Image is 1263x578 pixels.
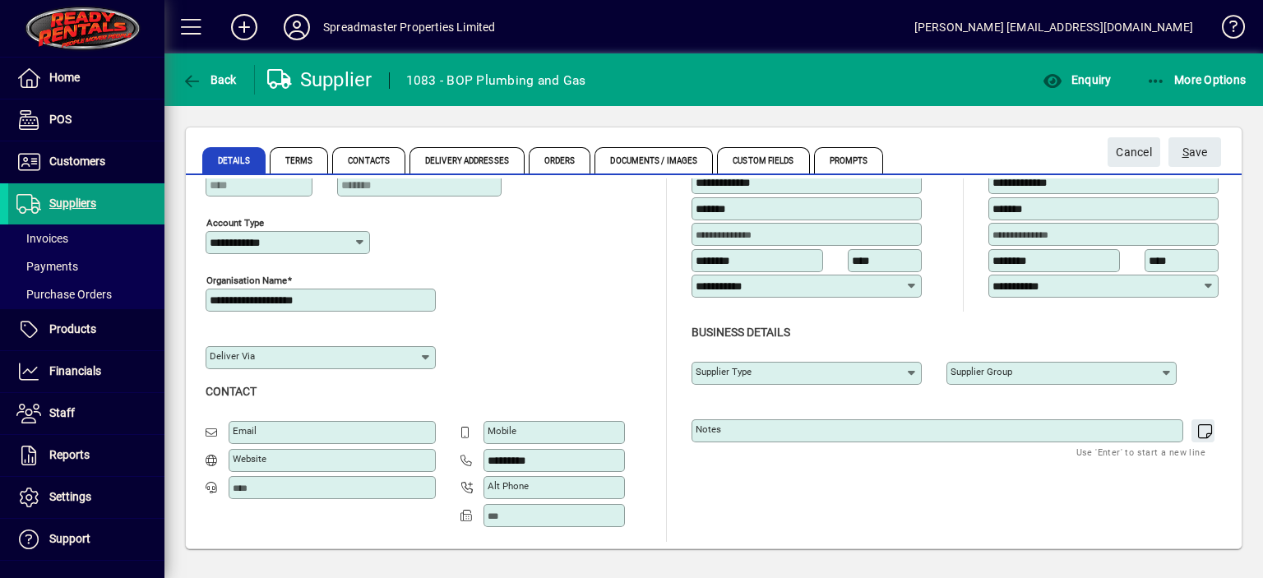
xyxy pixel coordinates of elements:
a: POS [8,99,164,141]
span: POS [49,113,72,126]
span: Prompts [814,147,884,173]
span: Settings [49,490,91,503]
button: Enquiry [1039,65,1115,95]
span: Details [202,147,266,173]
span: Suppliers [49,197,96,210]
span: Invoices [16,232,68,245]
mat-label: Website [233,453,266,465]
span: Terms [270,147,329,173]
a: Home [8,58,164,99]
span: ave [1182,139,1208,166]
span: Back [182,73,237,86]
span: More Options [1146,73,1247,86]
mat-label: Alt Phone [488,480,529,492]
div: Spreadmaster Properties Limited [323,14,495,40]
mat-label: Supplier group [951,366,1012,377]
a: Purchase Orders [8,280,164,308]
div: Supplier [267,67,372,93]
mat-label: Mobile [488,425,516,437]
span: Reports [49,448,90,461]
mat-label: Email [233,425,257,437]
a: Customers [8,141,164,183]
span: Payments [16,260,78,273]
span: Support [49,532,90,545]
a: Financials [8,351,164,392]
div: [PERSON_NAME] [EMAIL_ADDRESS][DOMAIN_NAME] [914,14,1193,40]
span: Documents / Images [594,147,713,173]
span: Purchase Orders [16,288,112,301]
a: Settings [8,477,164,518]
span: Enquiry [1043,73,1111,86]
button: Cancel [1108,137,1160,167]
span: Custom Fields [717,147,809,173]
div: 1083 - BOP Plumbing and Gas [406,67,586,94]
a: Support [8,519,164,560]
span: Cancel [1116,139,1152,166]
mat-label: Supplier type [696,366,752,377]
span: Staff [49,406,75,419]
mat-hint: Use 'Enter' to start a new line [1076,442,1205,461]
span: Customers [49,155,105,168]
span: Business details [692,326,790,339]
mat-label: Notes [696,423,721,435]
mat-label: Deliver via [210,350,255,362]
span: Financials [49,364,101,377]
button: Save [1168,137,1221,167]
mat-label: Organisation name [206,275,287,286]
button: Back [178,65,241,95]
span: Home [49,71,80,84]
a: Staff [8,393,164,434]
mat-label: Account Type [206,217,264,229]
a: Invoices [8,224,164,252]
span: S [1182,146,1189,159]
app-page-header-button: Back [164,65,255,95]
a: Knowledge Base [1210,3,1242,57]
button: Add [218,12,271,42]
button: More Options [1142,65,1251,95]
span: Contacts [332,147,405,173]
a: Reports [8,435,164,476]
a: Products [8,309,164,350]
span: Contact [206,385,257,398]
button: Profile [271,12,323,42]
span: Products [49,322,96,335]
a: Payments [8,252,164,280]
span: Delivery Addresses [409,147,525,173]
span: Orders [529,147,591,173]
